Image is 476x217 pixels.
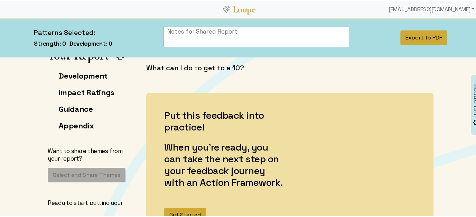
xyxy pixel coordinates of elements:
[400,29,447,44] button: Export to PDF
[230,2,258,15] a: Loupe
[59,103,93,113] a: Guidance
[34,27,112,36] h4: Patterns Selected:
[69,39,112,46] b: Development: 0
[34,39,66,46] b: Strength: 0
[48,146,130,161] p: Want to share themes from your report?
[59,87,114,96] a: Impact Ratings
[146,63,433,71] h4: What can I do to get to a 10?
[48,47,130,204] app-left-page-nav: Your Report
[223,5,230,12] img: Loupe Logo
[48,47,109,62] h1: Your Report
[164,108,286,132] h2: Put this feedback into practice!
[164,140,286,187] h2: When you’re ready, you can take the next step on your feedback journey with an Action Framework.
[59,70,108,80] a: Development
[48,198,130,213] p: Ready to start putting your feedback to use?
[59,120,94,129] a: Appendix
